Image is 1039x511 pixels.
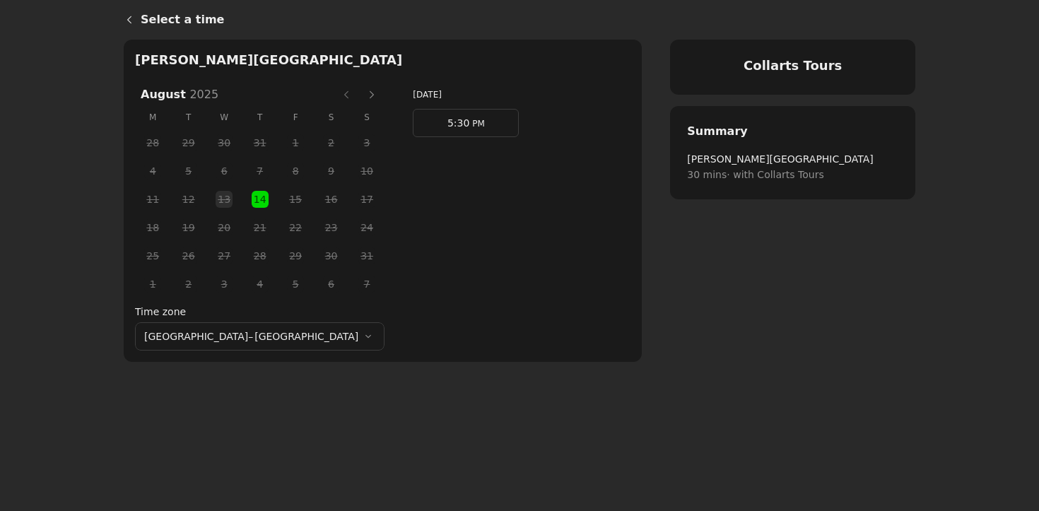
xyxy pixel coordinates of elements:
a: 5:30 PM [413,109,519,137]
button: Previous month [335,83,358,106]
span: 18 [142,217,163,238]
span: 5:30 [447,117,469,129]
button: Friday, 29 August 2025 [287,247,304,264]
span: T [170,106,206,129]
span: 16 [321,189,342,210]
span: 22 [285,217,306,238]
span: S [313,106,348,129]
button: Saturday, 2 August 2025 [323,134,340,151]
span: 27 [213,245,235,266]
h4: Collarts Tours [687,57,898,75]
button: Sunday, 17 August 2025 [358,191,375,208]
button: Monday, 1 September 2025 [144,276,161,293]
button: Thursday, 31 July 2025 [252,134,269,151]
span: 6 [321,274,342,295]
span: 21 [250,217,271,238]
button: Saturday, 30 August 2025 [323,247,340,264]
span: 13 [213,189,235,210]
button: Monday, 4 August 2025 [144,163,161,180]
button: Friday, 15 August 2025 [287,191,304,208]
span: 26 [178,245,199,266]
span: 20 [213,217,235,238]
button: [GEOGRAPHIC_DATA]–[GEOGRAPHIC_DATA] [135,322,385,351]
span: 1 [142,274,163,295]
button: Thursday, 7 August 2025 [252,163,269,180]
button: Wednesday, 6 August 2025 [216,163,233,180]
button: Friday, 5 September 2025 [287,276,304,293]
span: 7 [356,274,377,295]
button: Sunday, 7 September 2025 [358,276,375,293]
button: Wednesday, 3 September 2025 [216,276,233,293]
h3: August [135,86,334,103]
span: 7 [250,160,271,182]
button: Friday, 1 August 2025 [287,134,304,151]
button: Saturday, 6 September 2025 [323,276,340,293]
span: 30 [213,132,235,153]
span: M [135,106,170,129]
span: 4 [250,274,271,295]
span: 30 [321,245,342,266]
span: 5 [285,274,306,295]
span: 30 mins · with Collarts Tours [687,167,898,182]
span: 15 [285,189,306,210]
span: PM [469,119,484,129]
button: Sunday, 3 August 2025 [358,134,375,151]
button: Tuesday, 19 August 2025 [180,219,197,236]
span: 25 [142,245,163,266]
span: 3 [213,274,235,295]
button: Thursday, 14 August 2025 selected [252,191,269,208]
span: 14 [250,189,271,210]
span: 4 [142,160,163,182]
span: 2025 [189,88,218,101]
button: Sunday, 24 August 2025 [358,219,375,236]
button: Friday, 8 August 2025 [287,163,304,180]
span: F [278,106,313,129]
button: Saturday, 16 August 2025 [323,191,340,208]
span: 5 [178,160,199,182]
span: 2 [178,274,199,295]
a: Back [112,3,141,37]
button: Monday, 28 July 2025 [144,134,161,151]
span: 1 [285,132,306,153]
h2: [PERSON_NAME][GEOGRAPHIC_DATA] [135,51,630,69]
button: Wednesday, 30 July 2025 [216,134,233,151]
button: Wednesday, 20 August 2025 [216,219,233,236]
span: 29 [178,132,199,153]
span: [PERSON_NAME][GEOGRAPHIC_DATA] [687,151,898,167]
h1: Select a time [141,11,915,28]
button: Saturday, 23 August 2025 [323,219,340,236]
span: 2 [321,132,342,153]
button: Wednesday, 27 August 2025 [216,247,233,264]
button: Monday, 11 August 2025 [144,191,161,208]
button: Tuesday, 2 September 2025 [180,276,197,293]
button: Thursday, 21 August 2025 [252,219,269,236]
button: Monday, 18 August 2025 [144,219,161,236]
button: Friday, 22 August 2025 [287,219,304,236]
span: W [206,106,242,129]
span: 10 [356,160,377,182]
button: Wednesday, 13 August 2025 [216,191,233,208]
button: Tuesday, 29 July 2025 [180,134,197,151]
button: Monday, 25 August 2025 [144,247,161,264]
button: Tuesday, 12 August 2025 [180,191,197,208]
span: T [242,106,277,129]
span: 12 [178,189,199,210]
span: 17 [356,189,377,210]
span: 31 [356,245,377,266]
button: Sunday, 31 August 2025 [358,247,375,264]
label: Time zone [135,304,385,319]
span: S [349,106,385,129]
button: Thursday, 28 August 2025 [252,247,269,264]
h2: Summary [687,123,898,140]
span: 29 [285,245,306,266]
span: 6 [213,160,235,182]
span: 11 [142,189,163,210]
span: 8 [285,160,306,182]
button: Tuesday, 26 August 2025 [180,247,197,264]
span: 19 [178,217,199,238]
button: Tuesday, 5 August 2025 [180,163,197,180]
span: 3 [356,132,377,153]
span: 23 [321,217,342,238]
button: Next month [360,83,383,106]
span: 9 [321,160,342,182]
